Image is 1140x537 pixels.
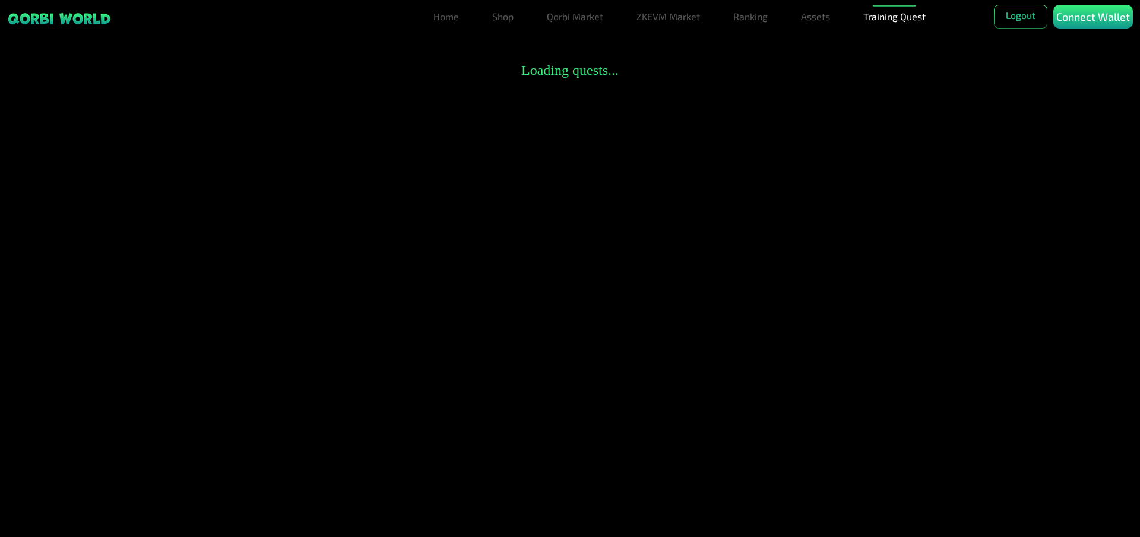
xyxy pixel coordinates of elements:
[796,5,835,29] a: Assets
[542,5,608,29] a: Qorbi Market
[429,5,464,29] a: Home
[632,5,705,29] a: ZKEVM Market
[859,5,930,29] a: Training Quest
[7,12,112,26] img: sticky brand-logo
[994,5,1047,29] button: Logout
[487,5,518,29] a: Shop
[729,5,772,29] a: Ranking
[1056,9,1130,25] p: Connect Wallet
